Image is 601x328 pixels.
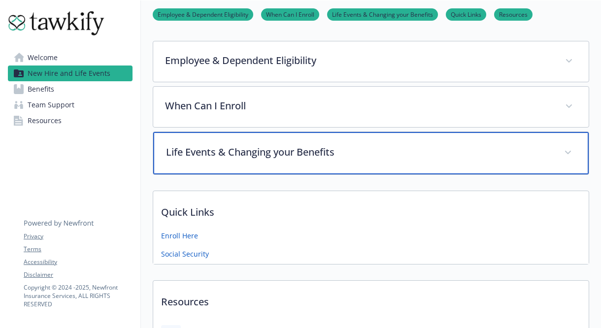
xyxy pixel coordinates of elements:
[28,97,74,113] span: Team Support
[153,132,589,174] div: Life Events & Changing your Benefits
[24,258,132,266] a: Accessibility
[446,9,486,19] a: Quick Links
[28,113,62,129] span: Resources
[24,245,132,254] a: Terms
[8,66,133,81] a: New Hire and Life Events
[8,81,133,97] a: Benefits
[165,98,553,113] p: When Can I Enroll
[24,232,132,241] a: Privacy
[161,249,209,259] a: Social Security
[327,9,438,19] a: Life Events & Changing your Benefits
[28,50,58,66] span: Welcome
[161,230,198,241] a: Enroll Here
[166,145,552,160] p: Life Events & Changing your Benefits
[8,113,133,129] a: Resources
[28,81,54,97] span: Benefits
[28,66,110,81] span: New Hire and Life Events
[153,281,589,317] p: Resources
[24,270,132,279] a: Disclaimer
[153,41,589,82] div: Employee & Dependent Eligibility
[153,191,589,228] p: Quick Links
[165,53,553,68] p: Employee & Dependent Eligibility
[8,50,133,66] a: Welcome
[261,9,319,19] a: When Can I Enroll
[153,9,253,19] a: Employee & Dependent Eligibility
[24,283,132,308] p: Copyright © 2024 - 2025 , Newfront Insurance Services, ALL RIGHTS RESERVED
[153,87,589,127] div: When Can I Enroll
[8,97,133,113] a: Team Support
[494,9,533,19] a: Resources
